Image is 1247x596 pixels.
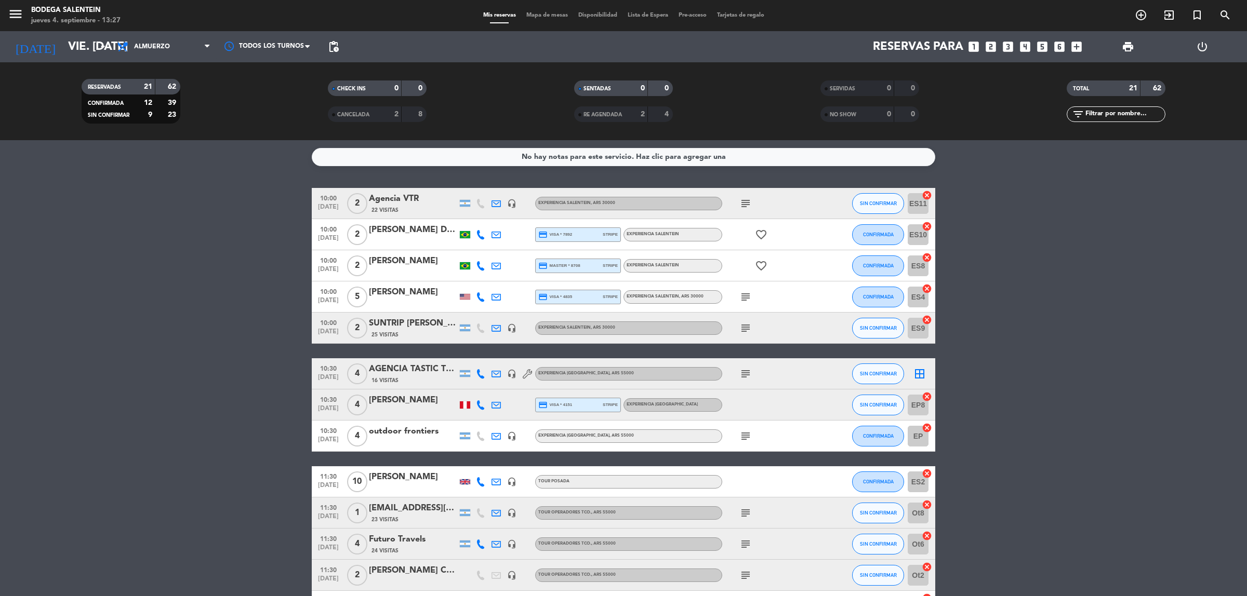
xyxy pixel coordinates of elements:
[852,534,904,554] button: SIN CONFIRMAR
[739,430,752,442] i: subject
[852,426,904,446] button: CONFIRMADA
[538,400,572,410] span: visa * 4151
[347,426,367,446] span: 4
[144,83,152,90] strong: 21
[507,571,516,580] i: headset_mic
[863,263,894,268] span: CONFIRMADA
[315,285,341,297] span: 10:00
[603,401,618,408] span: stripe
[591,201,615,205] span: , ARS 30000
[372,547,399,555] span: 24 Visitas
[922,499,932,510] i: cancel
[168,111,178,118] strong: 23
[922,423,932,433] i: cancel
[8,35,63,58] i: [DATE]
[609,371,634,375] span: , ARS 55000
[507,431,516,441] i: headset_mic
[538,230,572,239] span: visa * 7892
[369,362,457,376] div: AGENCIA TASTIC TRAVEL
[369,317,457,330] div: SUNTRIP [PERSON_NAME]
[863,232,894,237] span: CONFIRMADA
[337,112,369,117] span: CANCELADA
[144,99,152,106] strong: 12
[1001,40,1015,53] i: looks_3
[538,326,615,330] span: Experiencia Salentein
[922,468,932,479] i: cancel
[922,252,932,263] i: cancel
[394,111,399,118] strong: 2
[1053,40,1066,53] i: looks_6
[369,286,457,299] div: [PERSON_NAME]
[315,513,341,525] span: [DATE]
[984,40,998,53] i: looks_two
[507,199,516,208] i: headset_mic
[347,565,367,586] span: 2
[369,470,457,484] div: [PERSON_NAME]
[507,323,516,333] i: headset_mic
[1135,9,1147,21] i: add_circle_outline
[521,12,573,18] span: Mapa de mesas
[347,363,367,384] span: 4
[315,235,341,247] span: [DATE]
[538,201,615,205] span: Experiencia Salentein
[863,294,894,300] span: CONFIRMADA
[168,99,178,106] strong: 39
[522,151,726,163] div: No hay notas para este servicio. Haz clic para agregar una
[755,260,767,272] i: favorite_border
[712,12,770,18] span: Tarjetas de regalo
[852,318,904,338] button: SIN CONFIRMAR
[315,532,341,544] span: 11:30
[863,433,894,439] span: CONFIRMADA
[603,231,618,238] span: stripe
[315,563,341,575] span: 11:30
[860,402,897,408] span: SIN CONFIRMAR
[603,293,618,300] span: stripe
[97,40,109,53] i: arrow_drop_down
[538,371,634,375] span: Experiencia [GEOGRAPHIC_DATA]
[583,112,622,117] span: RE AGENDADA
[88,113,129,118] span: SIN CONFIRMAR
[739,197,752,210] i: subject
[315,405,341,417] span: [DATE]
[538,292,548,302] i: credit_card
[852,565,904,586] button: SIN CONFIRMAR
[315,192,341,204] span: 10:00
[315,297,341,309] span: [DATE]
[394,85,399,92] strong: 0
[538,292,572,302] span: visa * 4835
[31,16,121,26] div: jueves 4. septiembre - 13:27
[1072,108,1084,120] i: filter_list
[1165,31,1239,62] div: LOG OUT
[641,111,645,118] strong: 2
[609,434,634,438] span: , ARS 55000
[665,111,671,118] strong: 4
[8,6,23,25] button: menu
[860,371,897,376] span: SIN CONFIRMAR
[967,40,980,53] i: looks_one
[315,374,341,386] span: [DATE]
[538,573,616,577] span: Tour operadores tco.
[315,223,341,235] span: 10:00
[315,544,341,556] span: [DATE]
[913,368,926,380] i: border_all
[583,86,611,91] span: SENTADAS
[922,190,932,200] i: cancel
[739,538,752,550] i: subject
[315,501,341,513] span: 11:30
[852,255,904,276] button: CONFIRMADA
[627,294,704,299] span: Experiencia Salentein
[507,508,516,518] i: headset_mic
[315,204,341,215] span: [DATE]
[507,539,516,549] i: headset_mic
[673,12,712,18] span: Pre-acceso
[8,6,23,22] i: menu
[922,283,932,294] i: cancel
[538,230,548,239] i: credit_card
[1073,86,1089,91] span: TOTAL
[372,206,399,214] span: 22 Visitas
[347,318,367,338] span: 2
[627,232,679,236] span: Experiencia Salentein
[911,111,917,118] strong: 0
[369,564,457,577] div: [PERSON_NAME] Catering
[922,562,932,572] i: cancel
